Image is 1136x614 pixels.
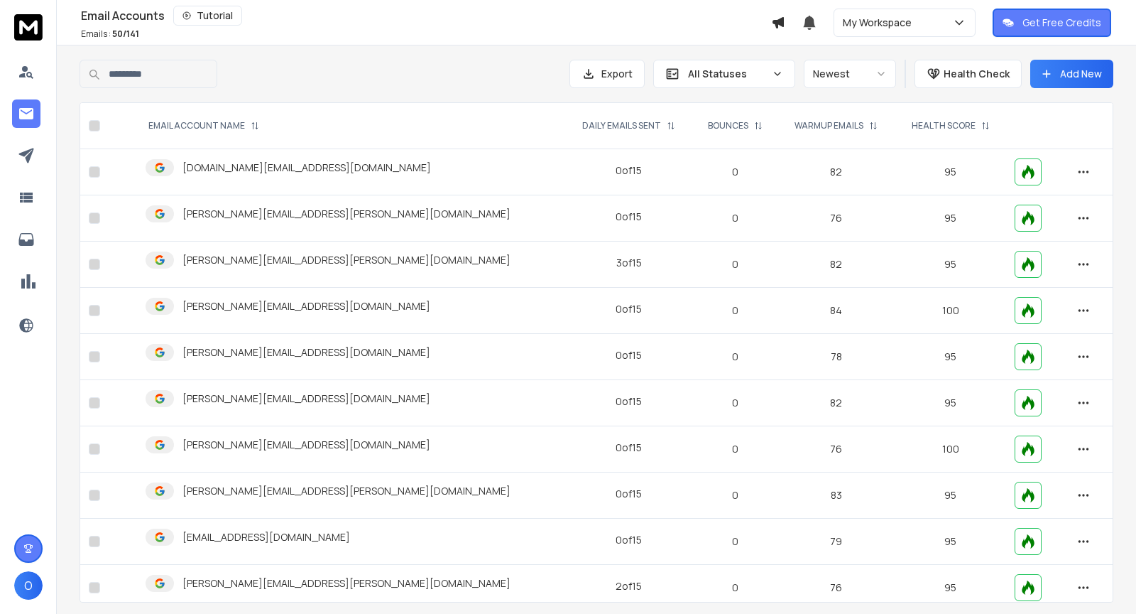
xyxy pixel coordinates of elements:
[701,165,769,179] p: 0
[1030,60,1113,88] button: Add New
[182,253,510,267] p: [PERSON_NAME][EMAIL_ADDRESS][PERSON_NAME][DOMAIN_NAME]
[778,288,895,334] td: 84
[701,442,769,456] p: 0
[701,581,769,595] p: 0
[701,211,769,225] p: 0
[182,345,430,360] p: [PERSON_NAME][EMAIL_ADDRESS][DOMAIN_NAME]
[944,67,1010,81] p: Health Check
[895,519,1006,565] td: 95
[895,565,1006,611] td: 95
[14,571,43,600] button: O
[701,257,769,271] p: 0
[993,9,1111,37] button: Get Free Credits
[794,120,863,131] p: WARMUP EMAILS
[182,576,510,591] p: [PERSON_NAME][EMAIL_ADDRESS][PERSON_NAME][DOMAIN_NAME]
[701,350,769,364] p: 0
[895,426,1006,473] td: 100
[701,488,769,502] p: 0
[182,161,431,175] p: [DOMAIN_NAME][EMAIL_ADDRESS][DOMAIN_NAME]
[701,534,769,549] p: 0
[148,120,259,131] div: EMAIL ACCOUNT NAME
[778,149,895,195] td: 82
[701,396,769,410] p: 0
[616,256,642,270] div: 3 of 15
[778,565,895,611] td: 76
[895,473,1006,519] td: 95
[616,441,642,455] div: 0 of 15
[182,207,510,221] p: [PERSON_NAME][EMAIL_ADDRESS][PERSON_NAME][DOMAIN_NAME]
[778,519,895,565] td: 79
[182,299,430,313] p: [PERSON_NAME][EMAIL_ADDRESS][DOMAIN_NAME]
[701,303,769,318] p: 0
[914,60,1022,88] button: Health Check
[895,149,1006,195] td: 95
[182,438,430,452] p: [PERSON_NAME][EMAIL_ADDRESS][DOMAIN_NAME]
[81,28,139,40] p: Emails :
[616,579,642,593] div: 2 of 15
[778,195,895,242] td: 76
[182,392,430,406] p: [PERSON_NAME][EMAIL_ADDRESS][DOMAIN_NAME]
[895,195,1006,242] td: 95
[1022,16,1101,30] p: Get Free Credits
[895,288,1006,334] td: 100
[112,28,139,40] span: 50 / 141
[616,394,642,409] div: 0 of 15
[895,334,1006,380] td: 95
[616,210,642,224] div: 0 of 15
[582,120,661,131] p: DAILY EMAILS SENT
[616,163,642,178] div: 0 of 15
[778,426,895,473] td: 76
[182,530,350,544] p: [EMAIL_ADDRESS][DOMAIN_NAME]
[81,6,771,26] div: Email Accounts
[912,120,976,131] p: HEALTH SCORE
[778,242,895,288] td: 82
[616,348,642,362] div: 0 of 15
[182,484,510,498] p: [PERSON_NAME][EMAIL_ADDRESS][PERSON_NAME][DOMAIN_NAME]
[778,334,895,380] td: 78
[895,380,1006,426] td: 95
[616,302,642,316] div: 0 of 15
[804,60,896,88] button: Newest
[843,16,917,30] p: My Workspace
[569,60,645,88] button: Export
[688,67,766,81] p: All Statuses
[895,242,1006,288] td: 95
[708,120,748,131] p: BOUNCES
[778,380,895,426] td: 82
[616,487,642,501] div: 0 of 15
[173,6,242,26] button: Tutorial
[778,473,895,519] td: 83
[616,533,642,547] div: 0 of 15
